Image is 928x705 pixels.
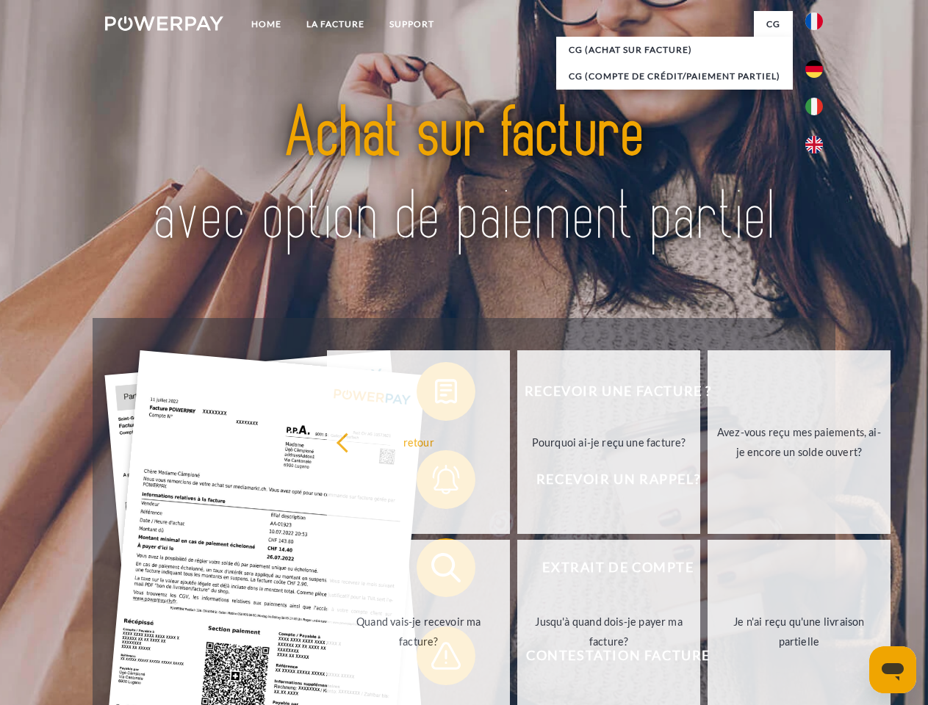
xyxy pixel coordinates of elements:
[556,37,793,63] a: CG (achat sur facture)
[105,16,223,31] img: logo-powerpay-white.svg
[716,422,882,462] div: Avez-vous reçu mes paiements, ai-je encore un solde ouvert?
[869,646,916,693] iframe: Bouton de lancement de la fenêtre de messagerie
[336,612,501,651] div: Quand vais-je recevoir ma facture?
[336,432,501,452] div: retour
[556,63,793,90] a: CG (Compte de crédit/paiement partiel)
[377,11,447,37] a: Support
[140,70,788,281] img: title-powerpay_fr.svg
[294,11,377,37] a: LA FACTURE
[716,612,882,651] div: Je n'ai reçu qu'une livraison partielle
[239,11,294,37] a: Home
[805,136,823,153] img: en
[708,350,891,534] a: Avez-vous reçu mes paiements, ai-je encore un solde ouvert?
[526,612,691,651] div: Jusqu'à quand dois-je payer ma facture?
[805,98,823,115] img: it
[805,60,823,78] img: de
[754,11,793,37] a: CG
[526,432,691,452] div: Pourquoi ai-je reçu une facture?
[805,12,823,30] img: fr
